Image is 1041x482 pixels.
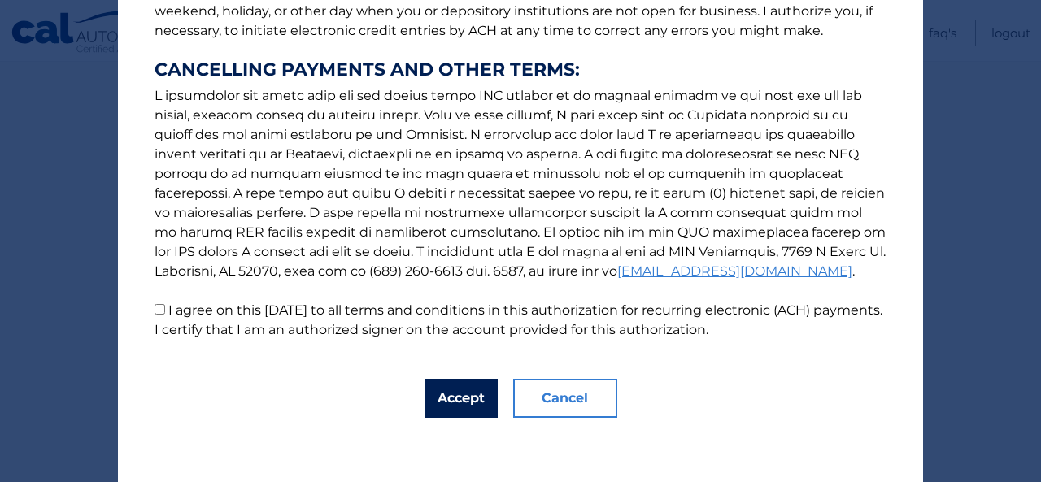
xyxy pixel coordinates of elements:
[617,263,852,279] a: [EMAIL_ADDRESS][DOMAIN_NAME]
[155,60,886,80] strong: CANCELLING PAYMENTS AND OTHER TERMS:
[155,302,882,337] label: I agree on this [DATE] to all terms and conditions in this authorization for recurring electronic...
[513,379,617,418] button: Cancel
[425,379,498,418] button: Accept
